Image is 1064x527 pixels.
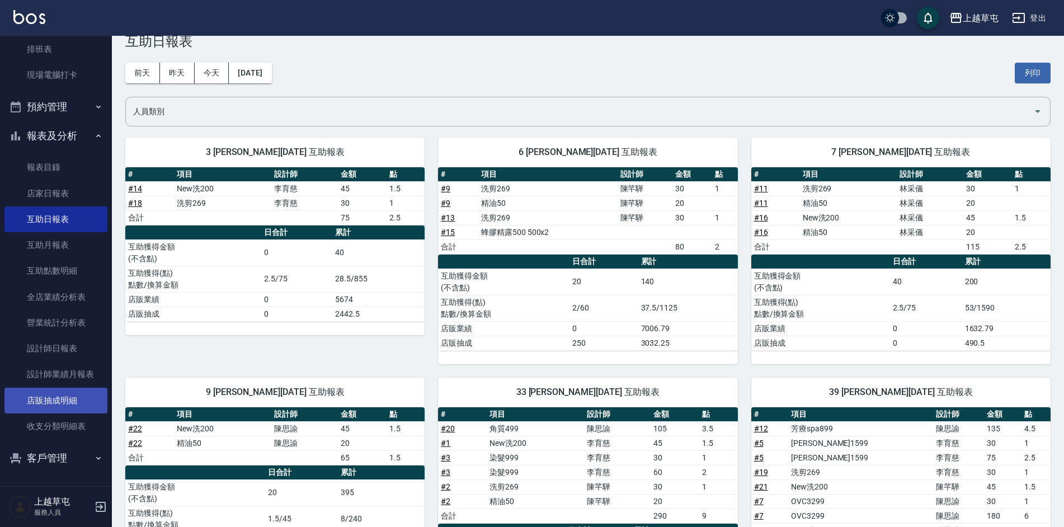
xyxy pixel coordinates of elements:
th: 累計 [332,225,425,240]
a: 互助月報表 [4,232,107,258]
td: 1 [699,450,738,465]
img: Logo [13,10,45,24]
td: 精油50 [174,436,271,450]
td: 店販業績 [125,292,261,307]
span: 6 [PERSON_NAME][DATE] 互助報表 [451,147,724,158]
th: 設計師 [618,167,672,182]
td: 2442.5 [332,307,425,321]
td: 互助獲得金額 (不含點) [125,239,261,266]
td: 合計 [438,509,487,523]
th: 金額 [963,167,1012,182]
a: #16 [754,213,768,222]
a: #9 [441,199,450,208]
td: 60 [651,465,699,479]
td: 精油50 [800,196,897,210]
th: # [438,407,487,422]
th: # [751,407,788,422]
a: #18 [128,199,142,208]
td: 1 [1021,436,1051,450]
th: 點 [387,407,425,422]
th: # [438,167,478,182]
td: New洗200 [788,479,933,494]
td: 250 [569,336,638,350]
th: 金額 [651,407,699,422]
td: 45 [984,479,1021,494]
td: 180 [984,509,1021,523]
td: 135 [984,421,1021,436]
td: 140 [638,269,738,295]
td: 45 [338,181,387,196]
td: 1632.79 [962,321,1051,336]
button: 預約管理 [4,92,107,121]
td: 陳芊驊 [618,181,672,196]
span: 33 [PERSON_NAME][DATE] 互助報表 [451,387,724,398]
a: 排班表 [4,36,107,62]
td: 1.5 [699,436,738,450]
a: #20 [441,424,455,433]
span: 7 [PERSON_NAME][DATE] 互助報表 [765,147,1037,158]
th: 日合計 [569,255,638,269]
td: 芳療spa899 [788,421,933,436]
td: 1.5 [387,421,425,436]
button: save [917,7,939,29]
td: 陳思諭 [933,494,984,509]
th: 日合計 [890,255,962,269]
td: 蜂膠精露500 500x2 [478,225,617,239]
td: 洗剪269 [788,465,933,479]
a: #2 [441,482,450,491]
a: #21 [754,482,768,491]
td: 65 [338,450,387,465]
td: 陳思諭 [271,436,338,450]
td: 30 [672,210,713,225]
td: 1.5 [387,450,425,465]
td: 李育慈 [271,196,338,210]
td: 2 [712,239,737,254]
td: 1 [712,210,737,225]
td: 30 [651,450,699,465]
td: 3.5 [699,421,738,436]
h5: 上越草屯 [34,496,91,507]
a: 互助日報表 [4,206,107,232]
a: 設計師日報表 [4,336,107,361]
td: 店販業績 [751,321,890,336]
th: # [125,407,174,422]
th: 點 [712,167,737,182]
td: 林采儀 [897,210,963,225]
button: 昨天 [160,63,195,83]
a: 互助點數明細 [4,258,107,284]
td: 0 [261,307,332,321]
td: New洗200 [487,436,584,450]
td: New洗200 [174,421,271,436]
td: 洗剪269 [478,210,617,225]
td: 互助獲得金額 (不含點) [438,269,569,295]
td: 30 [984,465,1021,479]
a: #7 [754,511,764,520]
td: 染髮999 [487,450,584,465]
td: 互助獲得金額 (不含點) [751,269,890,295]
a: #14 [128,184,142,193]
a: 現場電腦打卡 [4,62,107,88]
table: a dense table [438,407,737,524]
td: 合計 [438,239,478,254]
td: 林采儀 [897,181,963,196]
td: 1 [712,181,737,196]
a: #22 [128,424,142,433]
th: 日合計 [261,225,332,240]
td: 李育慈 [584,450,651,465]
a: #7 [754,497,764,506]
td: OVC3299 [788,494,933,509]
a: #5 [754,453,764,462]
table: a dense table [751,167,1051,255]
th: 設計師 [933,407,984,422]
td: 30 [672,181,713,196]
td: 75 [984,450,1021,465]
td: 9 [699,509,738,523]
th: 點 [387,167,425,182]
td: 精油50 [800,225,897,239]
td: 陳思諭 [271,421,338,436]
a: #11 [754,199,768,208]
td: 李育慈 [933,465,984,479]
h3: 互助日報表 [125,34,1051,49]
td: 53/1590 [962,295,1051,321]
td: 37.5/1125 [638,295,738,321]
